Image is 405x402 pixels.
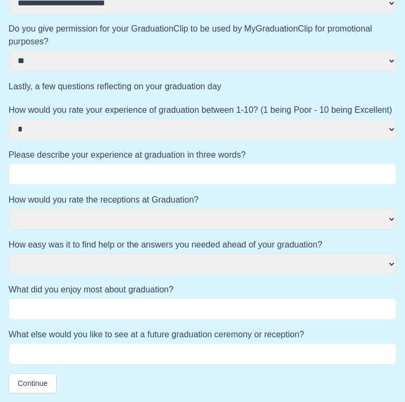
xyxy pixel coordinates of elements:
label: What else would you like to see at a future graduation ceremony or reception? [9,328,396,341]
label: What did you enjoy most about graduation? [9,283,396,296]
button: Continue [9,373,57,393]
label: How would you rate the receptions at Graduation? [9,194,396,206]
label: Lastly, a few questions reflecting on your graduation day [9,80,396,93]
label: Do you give permission for your GraduationClip to be used by MyGraduationClip for promotional pur... [9,22,396,48]
label: Please describe your experience at graduation in three words? [9,149,396,161]
label: How easy was it to find help or the answers you needed ahead of your graduation? [9,238,396,251]
label: How would you rate your experience of graduation between 1-10? (1 being Poor - 10 being Excellent) [9,104,396,117]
